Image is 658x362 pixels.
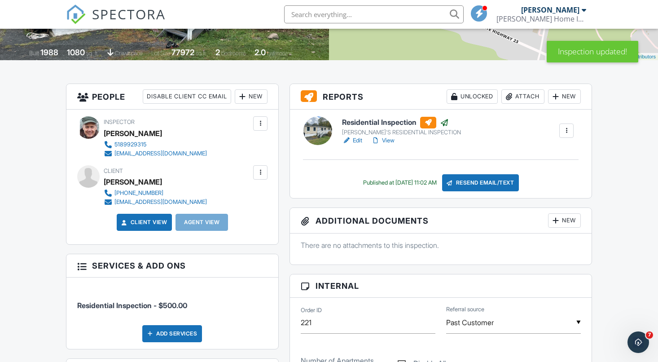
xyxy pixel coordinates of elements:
[92,4,166,23] span: SPECTORA
[86,50,99,57] span: sq. ft.
[267,50,293,57] span: bathrooms
[521,5,579,14] div: [PERSON_NAME]
[114,141,146,148] div: 5189929315
[446,305,484,313] label: Referral source
[29,50,39,57] span: Built
[547,41,638,62] div: Inspection updated!
[290,84,592,110] h3: Reports
[290,208,592,234] h3: Additional Documents
[254,48,266,57] div: 2.0
[151,50,170,57] span: Lot Size
[104,198,207,207] a: [EMAIL_ADDRESS][DOMAIN_NAME]
[114,190,163,197] div: [PHONE_NUMBER]
[171,48,194,57] div: 77972
[40,48,58,57] div: 1988
[104,149,207,158] a: [EMAIL_ADDRESS][DOMAIN_NAME]
[496,14,586,23] div: Thomsen Home Inspections
[104,127,162,140] div: [PERSON_NAME]
[104,189,207,198] a: [PHONE_NUMBER]
[301,306,322,314] label: Order ID
[235,89,268,104] div: New
[548,213,581,228] div: New
[66,4,86,24] img: The Best Home Inspection Software - Spectora
[290,274,592,298] h3: Internal
[66,12,166,31] a: SPECTORA
[114,199,207,206] div: [EMAIL_ADDRESS][DOMAIN_NAME]
[104,175,162,189] div: [PERSON_NAME]
[77,301,187,310] span: Residential Inspection - $500.00
[342,136,362,145] a: Edit
[215,48,220,57] div: 2
[104,140,207,149] a: 5189929315
[447,89,498,104] div: Unlocked
[143,89,231,104] div: Disable Client CC Email
[142,325,202,342] div: Add Services
[104,119,135,125] span: Inspector
[545,53,658,61] div: |
[627,331,649,353] iframe: Intercom live chat
[363,179,437,186] div: Published at [DATE] 11:02 AM
[342,129,461,136] div: [PERSON_NAME]'S RESIDENTIAL INSPECTION
[66,84,279,110] h3: People
[501,89,544,104] div: Attach
[114,150,207,157] div: [EMAIL_ADDRESS][DOMAIN_NAME]
[442,174,519,191] div: Resend Email/Text
[196,50,207,57] span: sq.ft.
[371,136,395,145] a: View
[77,284,268,318] li: Service: Residential Inspection
[342,117,461,137] a: Residential Inspection [PERSON_NAME]'S RESIDENTIAL INSPECTION
[67,48,85,57] div: 1080
[66,254,279,278] h3: Services & Add ons
[548,89,581,104] div: New
[284,5,464,23] input: Search everything...
[342,117,461,128] h6: Residential Inspection
[104,168,123,174] span: Client
[301,240,581,250] p: There are no attachments to this inspection.
[646,331,653,339] span: 7
[221,50,246,57] span: bedrooms
[115,50,143,57] span: crawlspace
[120,218,167,227] a: Client View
